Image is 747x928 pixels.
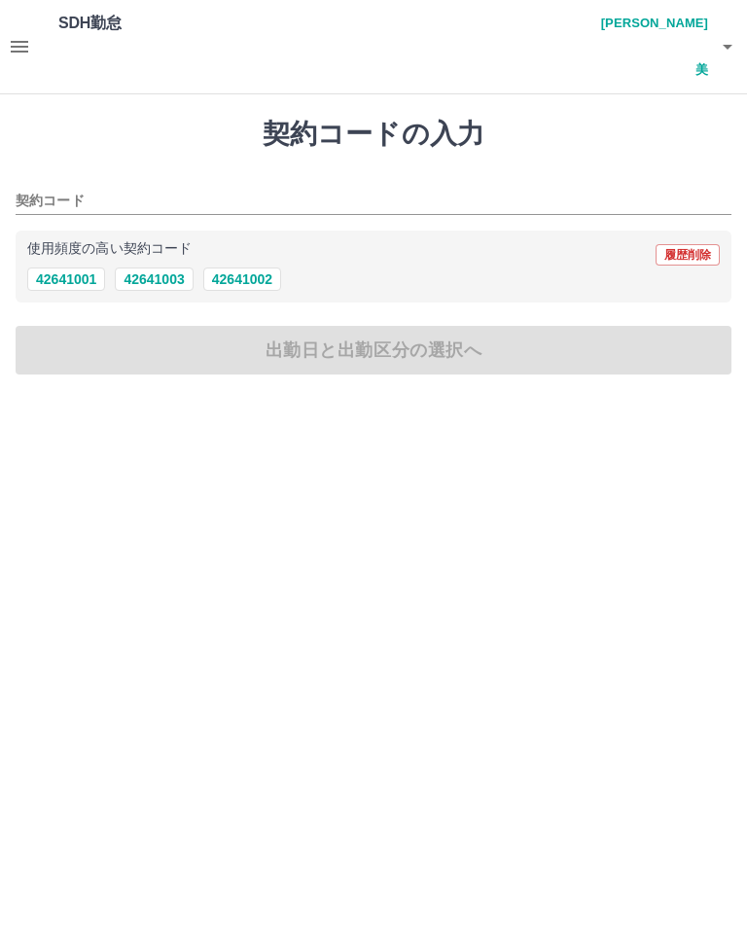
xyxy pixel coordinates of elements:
button: 42641002 [203,268,281,291]
button: 履歴削除 [656,244,720,266]
h1: 契約コードの入力 [16,118,731,151]
p: 使用頻度の高い契約コード [27,242,192,256]
button: 42641001 [27,268,105,291]
button: 42641003 [115,268,193,291]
